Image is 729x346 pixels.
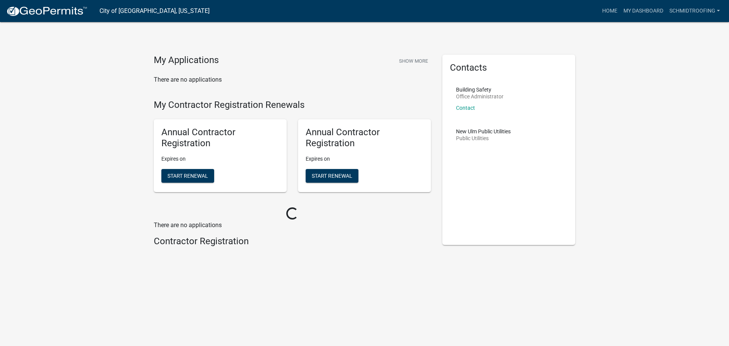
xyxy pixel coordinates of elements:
[167,172,208,179] span: Start Renewal
[312,172,352,179] span: Start Renewal
[456,136,511,141] p: Public Utilities
[161,155,279,163] p: Expires on
[306,127,423,149] h5: Annual Contractor Registration
[161,127,279,149] h5: Annual Contractor Registration
[620,4,666,18] a: My Dashboard
[456,105,475,111] a: Contact
[306,169,358,183] button: Start Renewal
[396,55,431,67] button: Show More
[99,5,210,17] a: City of [GEOGRAPHIC_DATA], [US_STATE]
[666,4,723,18] a: SchmidtRoofing
[456,94,503,99] p: Office Administrator
[450,62,568,73] h5: Contacts
[154,236,431,247] h4: Contractor Registration
[154,100,431,198] wm-registration-list-section: My Contractor Registration Renewals
[154,100,431,111] h4: My Contractor Registration Renewals
[154,55,219,66] h4: My Applications
[456,129,511,134] p: New Ulm Public Utilities
[599,4,620,18] a: Home
[456,87,503,92] p: Building Safety
[154,75,431,84] p: There are no applications
[306,155,423,163] p: Expires on
[154,221,431,230] p: There are no applications
[161,169,214,183] button: Start Renewal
